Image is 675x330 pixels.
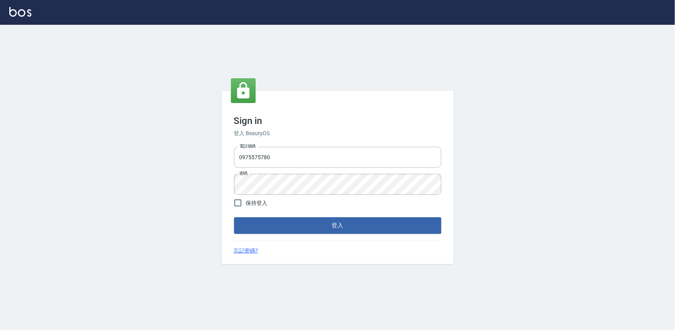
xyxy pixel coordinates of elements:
button: 登入 [234,217,441,234]
h3: Sign in [234,115,441,126]
img: Logo [9,7,31,17]
label: 密碼 [239,170,248,176]
a: 忘記密碼? [234,247,258,255]
span: 保持登入 [246,199,268,207]
label: 電話號碼 [239,143,256,149]
h6: 登入 BeautyOS [234,129,441,137]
